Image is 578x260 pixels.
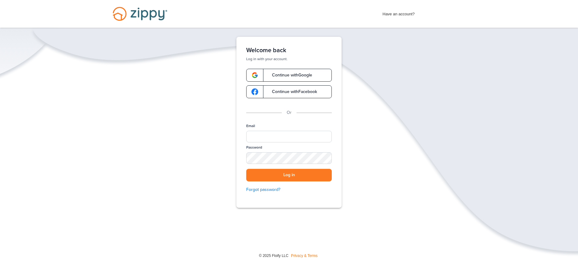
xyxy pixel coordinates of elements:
[246,169,332,181] button: Log in
[246,47,332,54] h1: Welcome back
[266,90,317,94] span: Continue with Facebook
[251,72,258,79] img: google-logo
[266,73,312,77] span: Continue with Google
[246,69,332,82] a: google-logoContinue withGoogle
[246,152,332,164] input: Password
[383,8,415,17] span: Have an account?
[246,145,262,150] label: Password
[246,56,332,61] p: Log in with your account.
[246,186,332,193] a: Forgot password?
[246,123,255,129] label: Email
[291,254,317,258] a: Privacy & Terms
[251,88,258,95] img: google-logo
[246,131,332,142] input: Email
[287,109,292,116] p: Or
[246,85,332,98] a: google-logoContinue withFacebook
[259,254,288,258] span: © 2025 Floify LLC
